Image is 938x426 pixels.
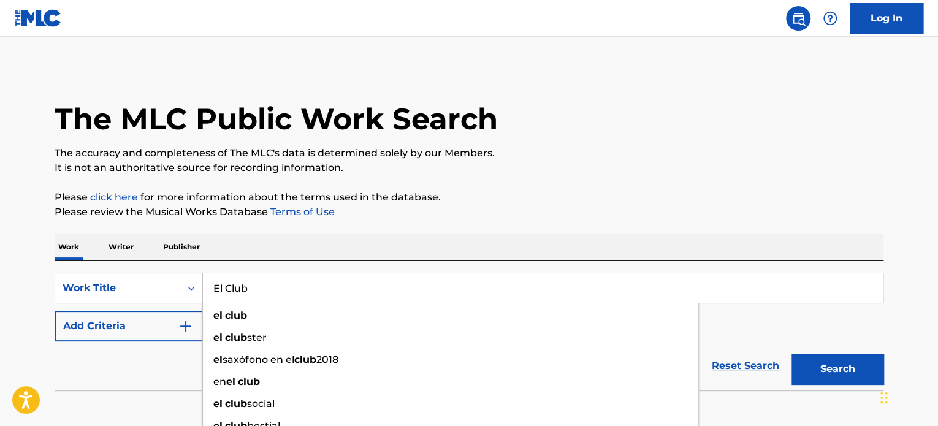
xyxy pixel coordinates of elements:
p: It is not an authoritative source for recording information. [55,161,883,175]
p: Publisher [159,234,204,260]
div: Work Title [63,281,173,295]
button: Add Criteria [55,311,203,341]
p: The accuracy and completeness of The MLC's data is determined solely by our Members. [55,146,883,161]
span: saxófono en el [223,354,294,365]
img: 9d2ae6d4665cec9f34b9.svg [178,319,193,333]
strong: el [213,398,223,409]
strong: el [213,354,223,365]
span: social [247,398,275,409]
a: Public Search [786,6,810,31]
strong: club [225,310,247,321]
img: search [791,11,806,26]
p: Writer [105,234,137,260]
span: 2018 [316,354,338,365]
a: Terms of Use [268,206,335,218]
strong: el [213,332,223,343]
img: help [823,11,837,26]
iframe: Chat Widget [877,367,938,426]
p: Please for more information about the terms used in the database. [55,190,883,205]
span: ster [247,332,267,343]
a: Reset Search [706,352,785,379]
strong: club [294,354,316,365]
strong: el [226,376,235,387]
h1: The MLC Public Work Search [55,101,498,137]
button: Search [791,354,883,384]
strong: club [225,398,247,409]
p: Please review the Musical Works Database [55,205,883,219]
strong: el [213,310,223,321]
span: en [213,376,226,387]
div: Drag [880,379,888,416]
form: Search Form [55,273,883,390]
a: click here [90,191,138,203]
strong: club [238,376,260,387]
p: Work [55,234,83,260]
div: Help [818,6,842,31]
img: MLC Logo [15,9,62,27]
a: Log In [850,3,923,34]
strong: club [225,332,247,343]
